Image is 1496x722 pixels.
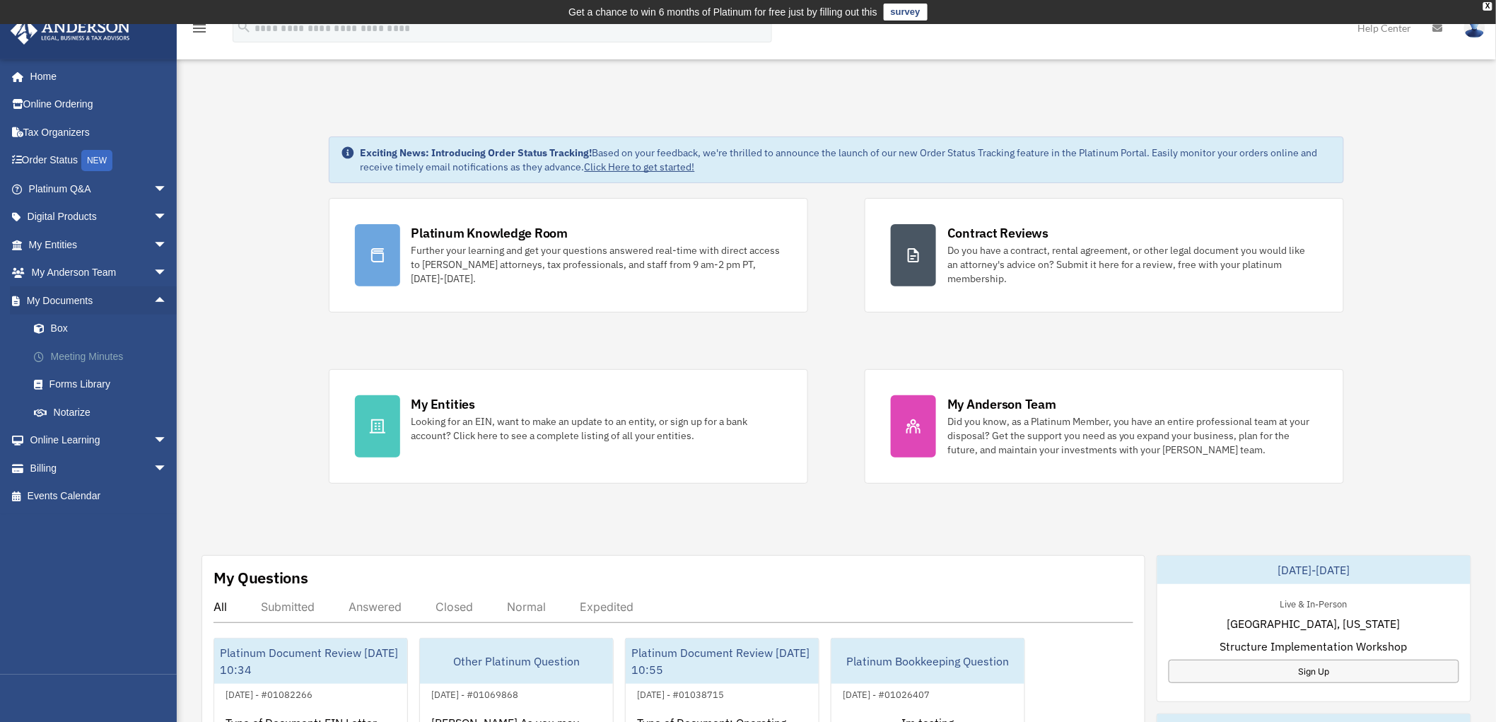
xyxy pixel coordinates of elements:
a: Contract Reviews Do you have a contract, rental agreement, or other legal document you would like... [865,198,1344,313]
span: arrow_drop_down [153,426,182,455]
a: Meeting Minutes [20,342,189,371]
div: Platinum Knowledge Room [411,224,568,242]
div: [DATE] - #01038715 [626,686,735,701]
div: Submitted [261,600,315,614]
div: [DATE] - #01069868 [420,686,530,701]
img: User Pic [1464,18,1485,38]
div: Closed [436,600,473,614]
div: Did you know, as a Platinum Member, you have an entire professional team at your disposal? Get th... [947,414,1318,457]
a: Box [20,315,189,343]
div: My Entities [411,395,475,413]
a: My Documentsarrow_drop_up [10,286,189,315]
a: Online Learningarrow_drop_down [10,426,189,455]
div: Platinum Document Review [DATE] 10:55 [626,639,819,684]
span: Structure Implementation Workshop [1220,638,1408,655]
a: menu [191,25,208,37]
div: Expedited [580,600,633,614]
div: Answered [349,600,402,614]
span: arrow_drop_down [153,175,182,204]
a: Forms Library [20,371,189,399]
a: Tax Organizers [10,118,189,146]
a: Events Calendar [10,482,189,511]
a: survey [884,4,928,21]
span: arrow_drop_up [153,286,182,315]
a: Home [10,62,182,91]
a: Sign Up [1169,660,1459,683]
a: Click Here to get started! [585,161,695,173]
a: My Entitiesarrow_drop_down [10,231,189,259]
a: My Entities Looking for an EIN, want to make an update to an entity, or sign up for a bank accoun... [329,369,808,484]
div: Do you have a contract, rental agreement, or other legal document you would like an attorney's ad... [947,243,1318,286]
div: Looking for an EIN, want to make an update to an entity, or sign up for a bank account? Click her... [411,414,782,443]
img: Anderson Advisors Platinum Portal [6,17,134,45]
div: My Questions [214,567,308,588]
div: Platinum Bookkeeping Question [831,639,1024,684]
div: [DATE]-[DATE] [1157,556,1471,584]
span: arrow_drop_down [153,259,182,288]
a: My Anderson Team Did you know, as a Platinum Member, you have an entire professional team at your... [865,369,1344,484]
div: Platinum Document Review [DATE] 10:34 [214,639,407,684]
div: Live & In-Person [1269,595,1359,610]
strong: Exciting News: Introducing Order Status Tracking! [361,146,592,159]
a: Online Ordering [10,91,189,119]
i: search [236,19,252,35]
span: [GEOGRAPHIC_DATA], [US_STATE] [1227,615,1401,632]
div: NEW [81,150,112,171]
div: Contract Reviews [947,224,1048,242]
span: arrow_drop_down [153,454,182,483]
i: menu [191,20,208,37]
div: [DATE] - #01082266 [214,686,324,701]
div: Based on your feedback, we're thrilled to announce the launch of our new Order Status Tracking fe... [361,146,1333,174]
a: Order StatusNEW [10,146,189,175]
a: Platinum Q&Aarrow_drop_down [10,175,189,203]
div: Get a chance to win 6 months of Platinum for free just by filling out this [568,4,877,21]
div: All [214,600,227,614]
a: My Anderson Teamarrow_drop_down [10,259,189,287]
div: Further your learning and get your questions answered real-time with direct access to [PERSON_NAM... [411,243,782,286]
a: Billingarrow_drop_down [10,454,189,482]
div: Other Platinum Question [420,639,613,684]
span: arrow_drop_down [153,203,182,232]
div: close [1483,2,1492,11]
a: Digital Productsarrow_drop_down [10,203,189,231]
div: [DATE] - #01026407 [831,686,941,701]
span: arrow_drop_down [153,231,182,260]
div: My Anderson Team [947,395,1056,413]
a: Platinum Knowledge Room Further your learning and get your questions answered real-time with dire... [329,198,808,313]
div: Normal [507,600,546,614]
a: Notarize [20,398,189,426]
